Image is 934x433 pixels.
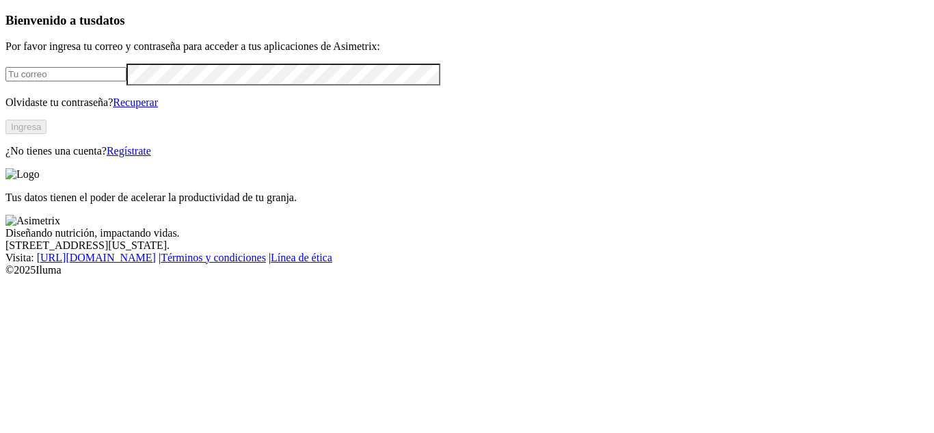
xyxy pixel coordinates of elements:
p: Por favor ingresa tu correo y contraseña para acceder a tus aplicaciones de Asimetrix: [5,40,929,53]
input: Tu correo [5,67,126,81]
div: Diseñando nutrición, impactando vidas. [5,227,929,239]
button: Ingresa [5,120,46,134]
div: Visita : | | [5,252,929,264]
a: [URL][DOMAIN_NAME] [37,252,156,263]
a: Línea de ética [271,252,332,263]
img: Asimetrix [5,215,60,227]
a: Recuperar [113,96,158,108]
a: Regístrate [107,145,151,157]
div: [STREET_ADDRESS][US_STATE]. [5,239,929,252]
div: © 2025 Iluma [5,264,929,276]
h3: Bienvenido a tus [5,13,929,28]
a: Términos y condiciones [161,252,266,263]
p: ¿No tienes una cuenta? [5,145,929,157]
p: Tus datos tienen el poder de acelerar la productividad de tu granja. [5,192,929,204]
p: Olvidaste tu contraseña? [5,96,929,109]
img: Logo [5,168,40,181]
span: datos [96,13,125,27]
